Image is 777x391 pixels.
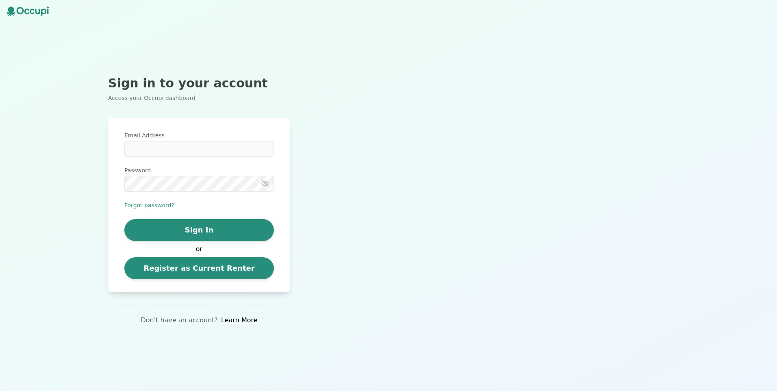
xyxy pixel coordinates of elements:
label: Password [124,166,274,174]
a: Register as Current Renter [124,257,274,279]
span: or [192,244,206,254]
h2: Sign in to your account [108,76,290,91]
a: Learn More [221,315,257,325]
button: Sign In [124,219,274,241]
button: Forgot password? [124,201,174,209]
p: Access your Occupi dashboard [108,94,290,102]
p: Don't have an account? [141,315,218,325]
label: Email Address [124,131,274,139]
